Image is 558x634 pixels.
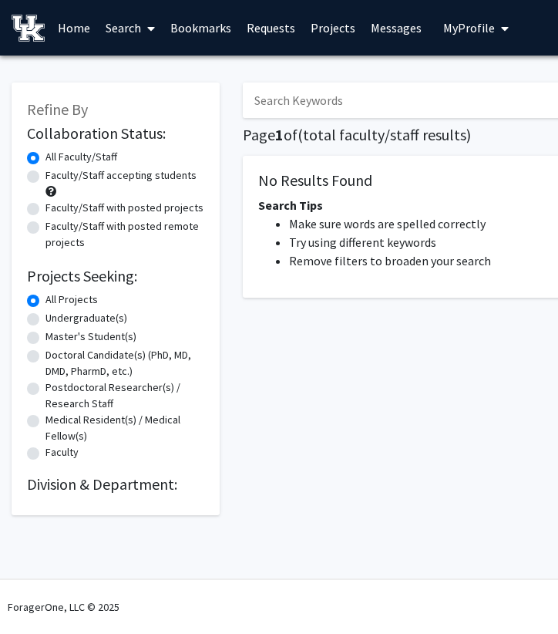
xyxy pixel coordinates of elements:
span: Refine By [27,99,88,119]
h2: Collaboration Status: [27,124,204,143]
span: Search Tips [258,197,323,213]
label: Master's Student(s) [45,329,136,345]
a: Bookmarks [163,1,239,55]
div: ForagerOne, LLC © 2025 [8,580,119,634]
label: Postdoctoral Researcher(s) / Research Staff [45,379,204,412]
label: Faculty/Staff accepting students [45,167,197,184]
label: Doctoral Candidate(s) (PhD, MD, DMD, PharmD, etc.) [45,347,204,379]
label: All Projects [45,292,98,308]
label: Faculty/Staff with posted remote projects [45,218,204,251]
a: Search [98,1,163,55]
h2: Division & Department: [27,475,204,494]
label: Faculty [45,444,79,460]
span: 1 [275,125,284,144]
span: My Profile [443,20,495,35]
a: Home [50,1,98,55]
label: Medical Resident(s) / Medical Fellow(s) [45,412,204,444]
img: University of Kentucky Logo [12,15,45,42]
a: Projects [303,1,363,55]
a: Requests [239,1,303,55]
h2: Projects Seeking: [27,267,204,285]
a: Messages [363,1,429,55]
label: Undergraduate(s) [45,310,127,326]
label: All Faculty/Staff [45,149,117,165]
label: Faculty/Staff with posted projects [45,200,203,216]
